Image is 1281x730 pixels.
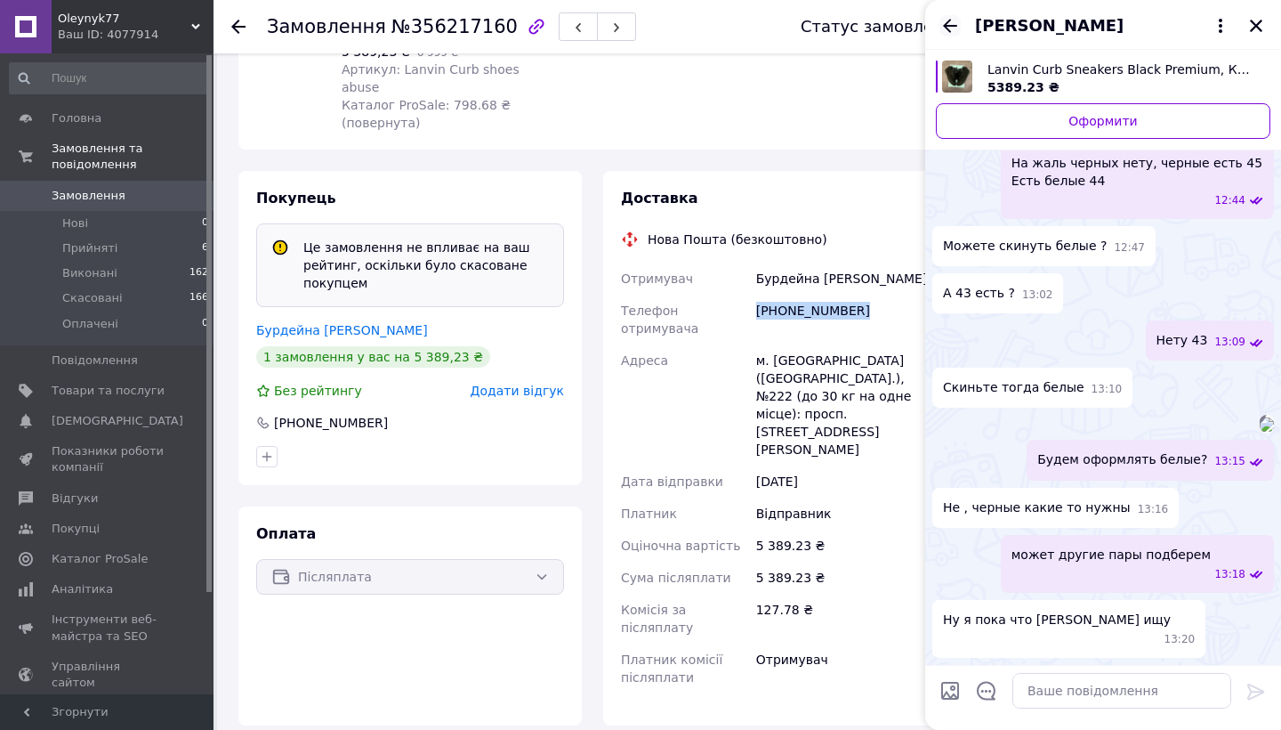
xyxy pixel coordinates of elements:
img: fd644c69-53c4-4374-94a3-4f476e0e5cfe_w500_h500 [1260,418,1274,432]
span: Lanvin Curb Sneakers Black Premium, Кросівки Lanvin Curb чорні, Чоловічі кросівки Lanvin Curb Bla... [987,61,1256,78]
div: м. [GEOGRAPHIC_DATA] ([GEOGRAPHIC_DATA].), №222 (до 30 кг на одне місце): просп. [STREET_ADDRESS]... [753,345,932,466]
div: 1 замовлення у вас на 5 389,23 ₴ [256,346,490,368]
span: Без рейтингу [274,384,362,398]
span: 162 [189,265,208,281]
span: Каталог ProSale [52,551,148,567]
div: Отримувач [753,644,932,693]
span: Повідомлення [52,353,138,369]
span: Замовлення [52,188,125,204]
span: Покупець [256,190,336,207]
span: Управління сайтом [52,659,165,691]
span: Головна [52,110,101,126]
span: 12:47 12.08.2025 [1114,240,1145,255]
a: Переглянути товар [936,61,1270,96]
span: Виконані [62,265,117,281]
span: Каталог ProSale: 798.68 ₴ (повернута) [342,98,511,130]
span: Покупці [52,521,100,537]
span: 13:10 12.08.2025 [1092,382,1123,397]
span: Оціночна вартість [621,539,740,553]
span: 0 [202,215,208,231]
span: 166 [189,290,208,306]
div: Відправник [753,498,932,530]
span: Скиньте тогда белые [943,378,1084,397]
div: Повернутися назад [231,18,246,36]
div: Ваш ID: 4077914 [58,27,213,43]
span: может другие пары подберем [1011,546,1211,564]
span: А 43 есть ? [943,284,1015,303]
span: Будем оформлять белые? [1037,450,1207,469]
img: 6586171733_w640_h640_lanvin-curb-sneakers.jpg [942,61,973,93]
span: Доставка [621,190,698,207]
a: Оформити [936,103,1270,139]
span: 13:02 12.08.2025 [1022,288,1053,303]
div: Нова Пошта (безкоштовно) [643,231,832,248]
span: Нові [62,215,88,231]
div: Статус замовлення [801,18,964,36]
span: Не , черные какие то нужны [943,499,1131,517]
span: Замовлення та повідомлення [52,141,213,173]
span: Прийняті [62,240,117,256]
span: Платник комісії післяплати [621,653,722,685]
span: Аналітика [52,581,113,597]
div: [PHONE_NUMBER] [272,414,390,432]
span: Телефон отримувача [621,304,698,336]
span: 13:20 12.08.2025 [1164,632,1196,647]
span: 6 999 ₴ [417,46,459,59]
span: Оплачені [62,316,118,332]
div: [DATE] [753,466,932,498]
span: №356217160 [391,16,518,37]
span: 5 389,23 ₴ [342,45,411,59]
span: Замовлення [267,16,386,37]
span: [DEMOGRAPHIC_DATA] [52,413,183,429]
div: Це замовлення не впливає на ваш рейтинг, оскільки було скасоване покупцем [296,239,556,292]
span: Адреса [621,353,668,368]
div: 5 389.23 ₴ [753,562,932,594]
span: Oleynyk77 [58,11,191,27]
span: Артикул: Lanvin Curb shoes abuse [342,62,520,94]
span: 13:16 12.08.2025 [1138,502,1169,517]
span: Отримувач [621,272,693,286]
span: Нету 43 [1156,331,1208,350]
span: 13:18 12.08.2025 [1214,567,1245,582]
span: Комісія за післяплату [621,603,693,635]
button: [PERSON_NAME] [975,14,1231,37]
span: Інструменти веб-майстра та SEO [52,612,165,644]
span: Скасовані [62,290,123,306]
span: Показники роботи компанії [52,443,165,475]
span: На жаль черных нету, черные есть 45 Есть белые 44 [1011,154,1262,190]
span: Ну я пока что [PERSON_NAME] ищу [943,611,1171,629]
span: Сума післяплати [621,571,731,585]
span: 13:09 12.08.2025 [1214,335,1245,350]
input: Пошук [9,62,210,94]
span: 13:15 12.08.2025 [1214,454,1245,469]
span: 6 [202,240,208,256]
span: Можете скинуть белые ? [943,237,1107,255]
span: Оплата [256,525,316,542]
span: Додати відгук [471,384,564,398]
span: Відгуки [52,491,98,507]
div: Бурдейна [PERSON_NAME] [753,263,932,295]
button: Закрити [1245,15,1267,36]
div: 127.78 ₴ [753,594,932,644]
span: 0 [202,316,208,332]
button: Назад [939,15,961,36]
button: Відкрити шаблони відповідей [975,679,998,702]
span: 5389.23 ₴ [987,80,1059,94]
div: 5 389.23 ₴ [753,530,932,562]
span: [PERSON_NAME] [975,14,1124,37]
div: [PHONE_NUMBER] [753,295,932,345]
a: Бурдейна [PERSON_NAME] [256,323,428,337]
span: Товари та послуги [52,383,165,399]
span: 12:44 12.08.2025 [1214,193,1245,208]
span: Платник [621,507,677,521]
span: Дата відправки [621,474,723,489]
